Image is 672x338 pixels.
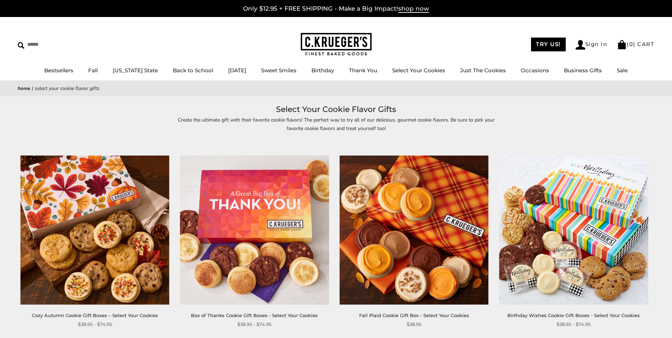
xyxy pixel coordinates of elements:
span: $38.95 [407,321,421,328]
a: Birthday [311,67,334,74]
img: Birthday Wishes Cookie Gift Boxes - Select Your Cookies [499,156,648,305]
span: $38.95 - $74.95 [237,321,271,328]
img: Account [576,40,585,50]
a: Fall Plaid Cookie Gift Box - Select Your Cookies [359,312,469,318]
a: Thank You [349,67,377,74]
a: Just The Cookies [460,67,506,74]
span: $38.95 - $74.95 [557,321,591,328]
span: shop now [398,5,429,13]
a: Birthday Wishes Cookie Gift Boxes - Select Your Cookies [507,312,640,318]
img: Bag [617,40,627,49]
a: Only $12.95 + FREE SHIPPING - Make a Big Impact!shop now [243,5,429,13]
a: Fall [88,67,98,74]
span: | [32,85,33,92]
a: Occasions [521,67,549,74]
h1: Select Your Cookie Flavor Gifts [28,103,644,116]
span: $38.95 - $74.95 [78,321,112,328]
span: Select Your Cookie Flavor Gifts [35,85,100,92]
nav: breadcrumbs [18,84,654,92]
a: Bestsellers [44,67,73,74]
p: Create the ultimate gift with their favorite cookie flavors! The perfect way to try all of our de... [173,116,499,132]
a: Back to School [173,67,213,74]
a: Cozy Autumn Cookie Gift Boxes – Select Your Cookies [32,312,158,318]
span: 0 [629,41,633,47]
input: Search [18,39,102,50]
img: Fall Plaid Cookie Gift Box - Select Your Cookies [339,156,489,305]
a: (0) CART [617,41,654,47]
a: Business Gifts [564,67,602,74]
img: C.KRUEGER'S [301,33,372,56]
img: Search [18,42,24,49]
a: Sign In [576,40,608,50]
a: Box of Thanks Cookie Gift Boxes - Select Your Cookies [191,312,318,318]
a: [DATE] [228,67,246,74]
a: TRY US! [531,38,566,51]
a: Sweet Smiles [261,67,297,74]
a: Home [18,85,30,92]
a: Sale [617,67,628,74]
a: [US_STATE] State [113,67,158,74]
img: Cozy Autumn Cookie Gift Boxes – Select Your Cookies [20,156,169,305]
a: Select Your Cookies [392,67,445,74]
img: Box of Thanks Cookie Gift Boxes - Select Your Cookies [180,156,329,305]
